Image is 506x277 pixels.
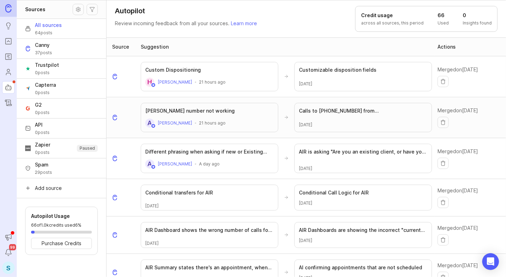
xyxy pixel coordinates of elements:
span: 29 posts [35,170,52,175]
button: Notifications [2,246,15,259]
img: G2 [25,106,31,111]
button: S [2,262,15,274]
time: [DATE] [299,122,312,128]
span: 64 posts [35,30,62,36]
p: across all sources, this period [361,20,424,26]
button: CapterraCapterra0posts [17,78,106,98]
span: Spam [35,161,52,168]
a: AIR Dashboards are showing the incorrect "current call volume" compared to "call plan" on the cal... [294,222,432,248]
h3: Different phrasing when asking if new or Existing client [145,148,274,155]
span: 0 posts [35,70,59,76]
div: Actions [438,43,456,50]
img: Canny [25,46,31,51]
a: Conditional transfers for AIR[DATE] [141,185,278,211]
a: AIR Dashboard shows the wrong number of calls for plan[DATE] [141,222,278,248]
h3: AIR Summary states there's an appointment, when one wasn't scheduled [145,264,274,271]
button: Spam29posts [17,158,106,178]
button: Undo merge [438,234,449,246]
a: Different phrasing when asking if new or Existing clientA[PERSON_NAME]A day ago [141,144,278,173]
h3: AIR Dashboards are showing the incorrect "current call volume" compared to "call plan" on the cal... [299,227,427,234]
p: Paused [80,145,95,151]
time: [DATE] [299,238,312,243]
button: Purchase Credits [31,238,92,249]
button: Announcements [2,231,15,243]
div: Source [112,43,129,50]
a: Roadmaps [2,50,15,63]
h6: Autopilot Usage [31,213,92,220]
div: H [145,78,154,87]
h3: Custom Dispositioning [145,66,201,73]
a: Customizable disposition fields[DATE] [294,62,432,91]
button: Undo merge [438,197,449,208]
p: Review incoming feedback from all your sources. [115,20,257,27]
button: All sources64posts [17,19,106,38]
span: 0 posts [35,150,50,155]
span: Trustpilot [35,62,59,69]
div: Open Intercom Messenger [482,253,499,270]
img: Trustpilot [25,66,31,71]
img: member badge [151,123,156,129]
span: Capterra [35,81,56,88]
span: 0 posts [35,90,56,95]
h3: Calls to [PHONE_NUMBER] from [GEOGRAPHIC_DATA], Keypad and our Server are not working [299,107,427,114]
span: Canny [35,42,52,49]
button: API0posts [17,118,106,138]
h1: 0 [463,12,492,19]
time: [DATE] [299,200,312,206]
h3: [PERSON_NAME] number not working [145,107,235,114]
h1: 66 [438,12,449,19]
span: 0 posts [35,110,50,115]
span: Merged on [DATE] [438,107,478,114]
h3: Conditional transfers for AIR [145,189,213,196]
span: [PERSON_NAME] [158,79,192,85]
a: Learn more [231,20,257,26]
a: Conditional Call Logic for AIR[DATE] [294,185,432,211]
span: 0 posts [35,130,50,135]
img: Canny Home [5,4,12,12]
span: Purchase Credits [42,240,81,247]
time: [DATE] [299,81,312,87]
a: AIR is asking "Are you an existing client, or have you worked with us before?"[DATE] [294,144,432,173]
h1: Credit usage [361,12,424,19]
span: [PERSON_NAME] [158,161,192,166]
h3: AI confirming appointments that are not scheduled [299,264,422,271]
button: CannyCanny37posts [17,38,106,58]
span: Merged on [DATE] [438,262,478,269]
a: Autopilot [2,81,15,94]
div: Suggestion [141,43,169,50]
button: Undo merge [438,158,449,169]
span: Merged on [DATE] [438,225,478,232]
a: [PERSON_NAME] number not workingA[PERSON_NAME]21 hours ago [141,103,278,132]
span: Add source [35,185,62,192]
span: [PERSON_NAME] [158,120,192,126]
span: 37 posts [35,50,52,56]
span: Zapier [35,141,50,148]
span: API [35,121,50,128]
button: G2G20posts [17,98,106,118]
span: Merged on [DATE] [438,148,478,155]
img: Zapier [25,145,31,151]
h1: Sources [25,6,45,13]
h3: AIR is asking "Are you an existing client, or have you worked with us before?" [299,148,427,155]
a: Changelog [2,97,15,109]
button: Source settings [73,4,84,15]
h1: Autopilot [115,6,145,16]
span: Merged on [DATE] [438,187,478,194]
span: G2 [35,101,50,108]
a: H[PERSON_NAME] [145,78,192,87]
a: A[PERSON_NAME] [145,119,192,128]
a: Portal [2,35,15,48]
h3: AIR Dashboard shows the wrong number of calls for plan [145,227,274,234]
button: ZapierZapier0postsPaused [17,138,106,158]
h3: Customizable disposition fields [299,66,376,73]
button: TrustpilotTrustpilot0posts [17,58,106,78]
img: member badge [151,164,156,170]
p: Insights found [463,20,492,26]
span: 99 [9,244,16,250]
a: Calls to [PHONE_NUMBER] from [GEOGRAPHIC_DATA], Keypad and our Server are not working[DATE] [294,103,432,132]
button: Undo merge [438,117,449,128]
a: A[PERSON_NAME] [145,159,192,169]
h3: Conditional Call Logic for AIR [299,189,369,196]
p: Used [438,20,449,26]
